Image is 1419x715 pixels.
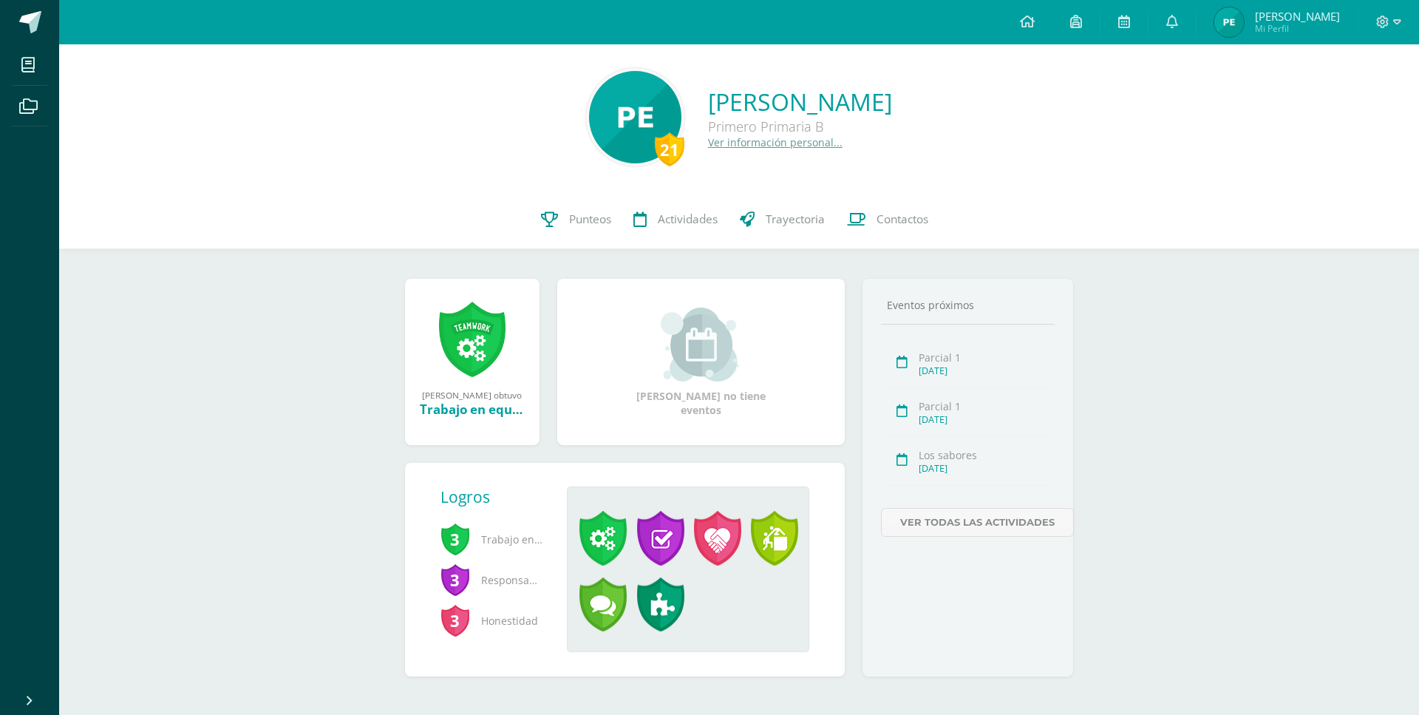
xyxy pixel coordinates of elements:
[919,448,1051,462] div: Los sabores
[877,211,928,227] span: Contactos
[919,413,1051,426] div: [DATE]
[1214,7,1244,37] img: 23ec1711212fb13d506ed84399d281dc.png
[420,401,525,418] div: Trabajo en equipo
[881,508,1074,537] a: Ver todas las actividades
[440,563,470,597] span: 3
[440,487,556,507] div: Logros
[766,211,825,227] span: Trayectoria
[881,298,1055,312] div: Eventos próximos
[440,560,544,600] span: Responsabilidad
[708,118,892,135] div: Primero Primaria B
[658,211,718,227] span: Actividades
[589,71,681,163] img: 8d9fb575b8f6c6a1ec02a83d2367dec9.png
[627,308,775,417] div: [PERSON_NAME] no tiene eventos
[919,462,1051,475] div: [DATE]
[530,190,622,249] a: Punteos
[661,308,741,382] img: event_small.png
[708,135,843,149] a: Ver información personal...
[919,350,1051,365] div: Parcial 1
[919,365,1051,377] div: [DATE]
[655,132,684,166] div: 21
[440,519,544,560] span: Trabajo en equipo
[919,399,1051,413] div: Parcial 1
[420,389,525,401] div: [PERSON_NAME] obtuvo
[729,190,836,249] a: Trayectoria
[569,211,611,227] span: Punteos
[708,86,892,118] a: [PERSON_NAME]
[440,522,470,556] span: 3
[1255,9,1340,24] span: [PERSON_NAME]
[836,190,939,249] a: Contactos
[440,603,470,637] span: 3
[622,190,729,249] a: Actividades
[440,600,544,641] span: Honestidad
[1255,22,1340,35] span: Mi Perfil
